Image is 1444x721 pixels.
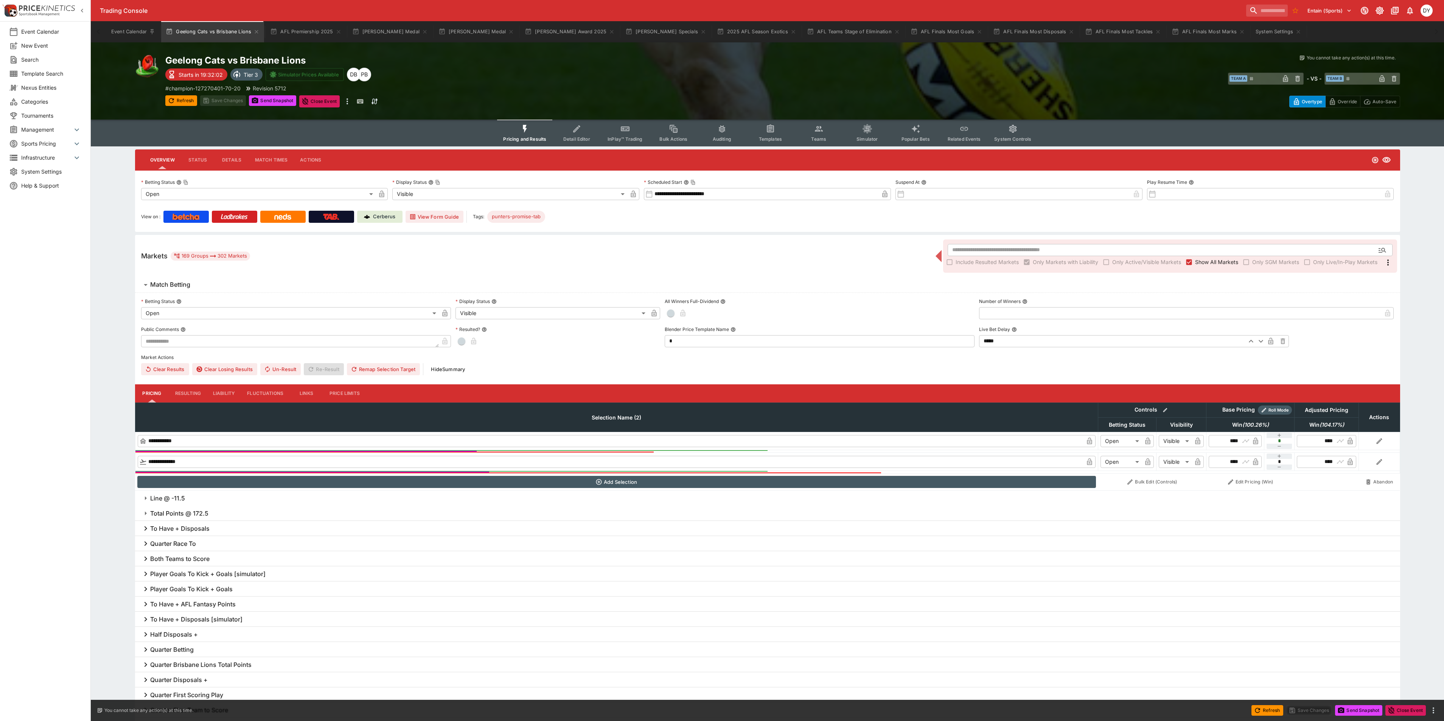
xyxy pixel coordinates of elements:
button: AFL Finals Most Marks [1167,21,1250,42]
h6: Quarter Betting [150,646,194,654]
button: Resulted? [482,327,487,332]
span: Show All Markets [1195,258,1238,266]
span: Help & Support [21,182,81,190]
button: Close Event [1385,705,1426,716]
button: Resulting [169,384,207,402]
button: Betting Status [176,299,182,304]
span: Selection Name (2) [583,413,650,422]
img: Ladbrokes [221,214,248,220]
h6: Match Betting [150,281,190,289]
span: Popular Bets [902,136,930,142]
span: Roll Mode [1265,407,1292,413]
img: Betcha [173,214,200,220]
p: Scheduled Start [644,179,682,185]
button: Copy To Clipboard [183,180,188,185]
p: Starts in 19:32:02 [179,71,223,79]
button: Live Bet Delay [1012,327,1017,332]
p: Tier 3 [244,71,258,79]
img: Cerberus [364,214,370,220]
h6: Quarter Brisbane Lions Total Points [150,661,252,669]
span: Categories [21,98,81,106]
div: Betting Target: cerberus [487,211,545,223]
p: Copy To Clipboard [165,84,241,92]
div: Start From [1289,96,1400,107]
div: Open [1100,456,1142,468]
button: Open [1376,243,1389,257]
span: Template Search [21,70,81,78]
svg: Open [1371,156,1379,164]
h6: Player Goals To Kick + Goals [simulator] [150,570,266,578]
button: Geelong Cats vs Brisbane Lions [161,21,264,42]
button: more [1429,706,1438,715]
button: Total Points @ 172.5 [135,506,1400,521]
span: Tournaments [21,112,81,120]
button: Match Times [249,151,294,169]
h6: Total Points @ 172.5 [150,510,208,517]
button: AFL Premiership 2025 [266,21,346,42]
span: Pricing and Results [503,136,546,142]
p: Resulted? [455,326,480,333]
div: Visible [1159,435,1192,447]
p: Betting Status [141,179,175,185]
button: Select Tenant [1303,5,1356,17]
p: Suspend At [895,179,920,185]
span: Win(100.26%) [1224,420,1277,429]
button: Status [181,151,215,169]
button: Overview [144,151,181,169]
div: Peter Bishop [358,68,371,81]
button: Play Resume Time [1189,180,1194,185]
span: Templates [759,136,782,142]
img: PriceKinetics Logo [2,3,17,18]
span: punters-promise-tab [487,213,545,221]
button: Bulk Edit (Controls) [1100,476,1204,488]
button: Override [1325,96,1360,107]
img: australian_rules.png [135,54,159,79]
button: Price Limits [323,384,366,402]
p: Public Comments [141,326,179,333]
em: ( 100.26 %) [1242,420,1269,429]
button: Remap Selection Target [347,363,420,375]
button: Liability [207,384,241,402]
span: Management [21,126,72,134]
div: Event type filters [497,120,1037,146]
button: AFL Finals Most Disposals [989,21,1079,42]
button: Edit Pricing (Win) [1209,476,1292,488]
div: dylan.brown [1421,5,1433,17]
button: System Settings [1251,21,1306,42]
button: Fluctuations [241,384,289,402]
h6: Player Goals To Kick + Goals [150,585,233,593]
button: AFL Finals Most Goals [906,21,987,42]
span: Win(104.17%) [1301,420,1352,429]
h6: Line @ -11.5 [150,494,185,502]
p: All Winners Full-Dividend [665,298,719,305]
p: Blender Price Template Name [665,326,729,333]
button: more [343,95,352,107]
span: New Event [21,42,81,50]
button: Connected to PK [1358,4,1371,17]
button: Copy To Clipboard [435,180,440,185]
button: Public Comments [180,327,186,332]
button: Clear Losing Results [192,363,257,375]
h6: To Have + Disposals [150,525,210,533]
button: Match Betting [135,277,1400,292]
p: Override [1338,98,1357,106]
button: Refresh [165,95,197,106]
div: Open [141,188,376,200]
p: Live Bet Delay [979,326,1010,333]
button: Actions [294,151,328,169]
em: ( 104.17 %) [1320,420,1344,429]
span: Betting Status [1100,420,1154,429]
span: Re-Result [304,363,344,375]
button: Details [215,151,249,169]
button: Display Status [491,299,497,304]
button: Toggle light/dark mode [1373,4,1386,17]
button: Event Calendar [107,21,160,42]
p: Cerberus [373,213,395,221]
img: Sportsbook Management [19,12,60,16]
button: [PERSON_NAME] Medal [348,21,432,42]
span: Only Markets with Liability [1033,258,1098,266]
button: Scheduled StartCopy To Clipboard [684,180,689,185]
div: Visible [455,307,648,319]
span: Related Events [948,136,981,142]
p: Auto-Save [1372,98,1396,106]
